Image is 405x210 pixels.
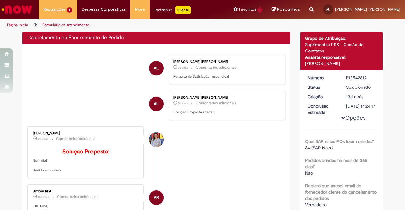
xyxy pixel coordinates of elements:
[303,93,342,100] dt: Criação
[38,195,49,199] span: 10d atrás
[326,7,330,11] span: AL
[305,158,367,170] b: Pedidos criados há mais de 365 dias?
[303,103,342,116] dt: Conclusão Estimada
[305,54,378,60] div: Analista responsável:
[154,190,159,205] span: AR
[57,194,97,200] small: Comentários adicionais
[346,93,376,100] div: 17/09/2025 10:43:24
[38,137,48,141] span: 8d atrás
[305,145,333,151] span: S4 (SAP Novo)
[173,60,279,64] div: [PERSON_NAME] [PERSON_NAME]
[346,84,376,90] div: Solucionado
[154,6,191,14] div: Padroniza
[154,96,159,111] span: AL
[149,190,164,205] div: Ambev RPA
[335,7,400,12] span: [PERSON_NAME] [PERSON_NAME]
[303,84,342,90] dt: Status
[178,101,188,105] span: 7d atrás
[346,103,376,109] div: [DATE] 14:24:17
[40,204,47,208] b: Aline
[173,96,279,99] div: [PERSON_NAME] [PERSON_NAME]
[178,66,188,69] span: 7d atrás
[38,137,48,141] time: 22/09/2025 09:55:24
[173,74,279,79] p: Pesquisa de Satisfação respondida!
[33,149,139,173] p: Bom dia! Pedido cancelado
[5,19,265,31] ul: Trilhas de página
[33,189,139,193] div: Ambev RPA
[305,183,377,201] b: Declaro que anexei email do fornecedor ciente do cancelamento dos pedidos
[67,7,72,13] span: 5
[173,110,279,115] p: Solução Proposta aceita.
[346,75,376,81] div: R13542819
[149,61,164,75] div: Aline Da Silva Terto Lino
[1,3,33,16] img: ServiceNow
[175,6,191,14] p: +GenAi
[27,35,124,41] h2: Cancelamento ou Encerramento de Pedido Histórico de tíquete
[305,139,374,144] b: Qual SAP estas POs foram criadas?
[42,22,89,27] a: Formulário de Atendimento
[62,148,109,155] b: Solução Proposta:
[346,94,363,99] time: 17/09/2025 10:43:24
[196,100,236,106] small: Comentários adicionais
[33,131,139,135] div: [PERSON_NAME]
[56,136,97,141] small: Comentários adicionais
[196,65,236,70] small: Comentários adicionais
[305,60,378,67] div: [PERSON_NAME]
[135,6,145,13] span: More
[346,94,363,99] span: 13d atrás
[258,7,262,13] span: 1
[305,170,313,176] span: Não
[305,35,378,41] div: Grupo de Atribuição:
[82,6,126,13] span: Despesas Corporativas
[303,75,342,81] dt: Número
[7,22,29,27] a: Página inicial
[239,6,256,13] span: Favoritos
[38,195,49,199] time: 19/09/2025 16:14:23
[149,97,164,111] div: Aline Da Silva Terto Lino
[178,101,188,105] time: 23/09/2025 13:36:14
[43,6,65,13] span: Requisições
[272,7,300,13] a: Rascunhos
[305,41,378,54] div: Suprimentos PSS - Gestão de Contratos
[178,66,188,69] time: 23/09/2025 13:36:23
[149,132,164,147] div: Julia Roberta Silva Lino
[277,6,300,12] span: Rascunhos
[154,61,159,76] span: AL
[305,202,327,207] span: Verdadeiro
